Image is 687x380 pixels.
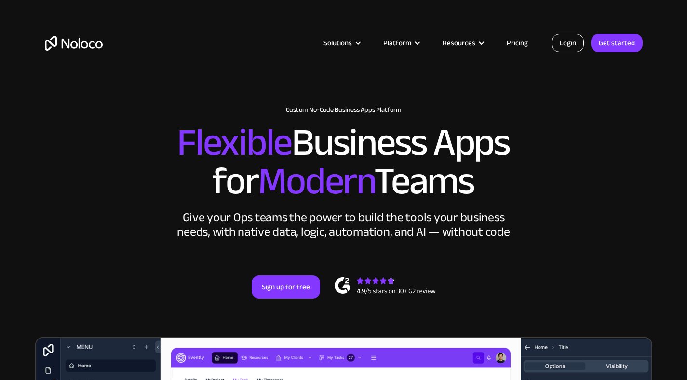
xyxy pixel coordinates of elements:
a: Login [552,34,584,52]
a: home [45,36,103,51]
h2: Business Apps for Teams [45,123,643,201]
a: Pricing [495,37,540,49]
div: Resources [431,37,495,49]
h1: Custom No-Code Business Apps Platform [45,106,643,114]
span: Flexible [177,107,292,178]
div: Platform [371,37,431,49]
a: Sign up for free [252,275,320,299]
div: Solutions [311,37,371,49]
div: Solutions [323,37,352,49]
div: Resources [443,37,475,49]
div: Give your Ops teams the power to build the tools your business needs, with native data, logic, au... [175,210,512,239]
span: Modern [258,145,374,217]
div: Platform [383,37,411,49]
a: Get started [591,34,643,52]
